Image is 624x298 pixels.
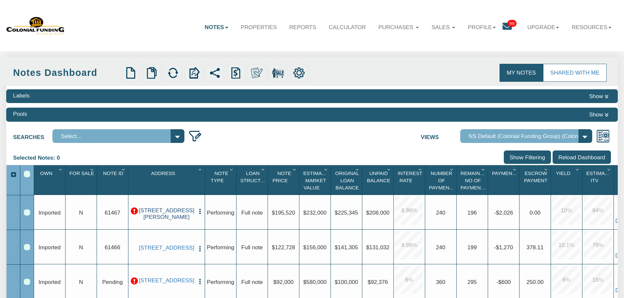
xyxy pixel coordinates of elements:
[556,170,570,176] span: Yield
[7,171,20,179] div: Expand All
[197,277,203,285] button: Press to open the note menu
[467,279,477,285] span: 295
[105,209,121,216] span: 61467
[13,92,29,99] div: Labels
[293,67,305,79] img: settings.png
[427,167,456,192] div: Number Of Payments Sort None
[57,165,65,173] div: Column Menu
[496,279,511,285] span: -$600
[241,209,263,216] span: Full note
[530,209,540,216] span: 0.00
[395,167,425,192] div: Sort None
[39,279,61,285] span: Imported
[521,167,551,192] div: Sort None
[427,167,456,192] div: Sort None
[139,207,194,220] a: 4612 Vernon Ave, Indianapolis, IN, 46226
[188,67,200,79] img: export.svg
[24,209,30,216] div: Row 1, Row Selection Checkbox
[230,67,242,79] img: history.png
[13,66,119,79] div: Notes Dashboard
[425,18,462,37] a: Sales
[521,18,566,37] a: Upgrade
[197,244,203,252] button: Press to open the note menu
[67,167,97,192] div: For Sale Sort None
[241,244,263,251] span: Full note
[235,18,283,37] a: Properties
[526,279,543,285] span: 250.00
[436,279,445,285] span: 360
[417,165,424,173] div: Column Menu
[69,170,94,176] span: For Sale
[241,279,263,285] span: Full note
[238,167,268,192] div: Sort None
[79,279,83,285] span: N
[507,20,517,27] span: 98
[6,16,65,36] img: 579666
[273,279,293,285] span: $92,000
[120,165,127,173] div: Column Menu
[398,170,422,183] span: Interest Rate
[502,18,521,38] a: 98
[364,167,393,192] div: Unpaid Balance Sort None
[291,165,298,173] div: Column Menu
[335,209,358,216] span: $225,345
[272,209,295,216] span: $195,520
[303,209,327,216] span: $232,000
[270,167,299,192] div: Sort None
[151,170,175,176] span: Address
[146,67,158,79] img: copy.png
[67,167,97,192] div: Sort None
[36,167,65,192] div: Own Sort None
[197,165,204,173] div: Column Menu
[39,244,61,251] span: Imported
[511,165,519,173] div: Column Menu
[283,18,323,37] a: Reports
[197,208,203,215] img: cell-menu.png
[24,244,30,250] div: Row 2, Row Selection Checkbox
[584,167,614,192] div: Sort None
[448,165,456,173] div: Column Menu
[395,266,423,294] div: 6.0
[368,279,388,285] span: $92,376
[421,129,460,141] label: Views
[240,170,271,183] span: Loan Structure
[13,110,27,118] div: Pools
[587,92,611,101] button: Show
[436,209,445,216] span: 240
[167,67,179,79] img: refresh.png
[301,167,331,192] div: Estimated Market Value Sort None
[584,231,612,259] div: 79.0
[458,167,488,192] div: Remaining No Of Payments Sort None
[458,167,488,192] div: Sort None
[13,129,52,141] label: Searches
[207,167,236,192] div: Note Type Sort None
[429,170,456,190] span: Number Of Payments
[584,266,612,294] div: 16.0
[574,165,581,173] div: Column Menu
[586,170,615,183] span: Estimated Itv
[521,167,551,192] div: Escrow Payment Sort None
[587,110,611,119] button: Show
[322,18,372,37] a: Calculator
[494,244,513,251] span: -$1,270
[79,244,83,251] span: N
[364,167,393,192] div: Sort None
[553,150,611,164] input: Reload Dashboard
[139,244,194,251] a: 350 South Vine Street, Indianapolis, IN, 46241
[332,167,362,192] div: Sort None
[209,67,221,79] img: share.svg
[395,167,425,192] div: Interest Rate Sort None
[584,167,614,192] div: Estimated Itv Sort None
[492,170,527,176] span: Payment(P&I)
[251,67,263,79] img: make_own.png
[366,209,389,216] span: $208,000
[207,279,234,285] span: Performing
[79,209,83,216] span: N
[303,279,327,285] span: $580,000
[552,231,580,259] div: 10.1
[207,209,234,216] span: Performing
[125,67,137,79] img: new.png
[303,244,327,251] span: $156,000
[467,244,477,251] span: 199
[40,170,52,176] span: Own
